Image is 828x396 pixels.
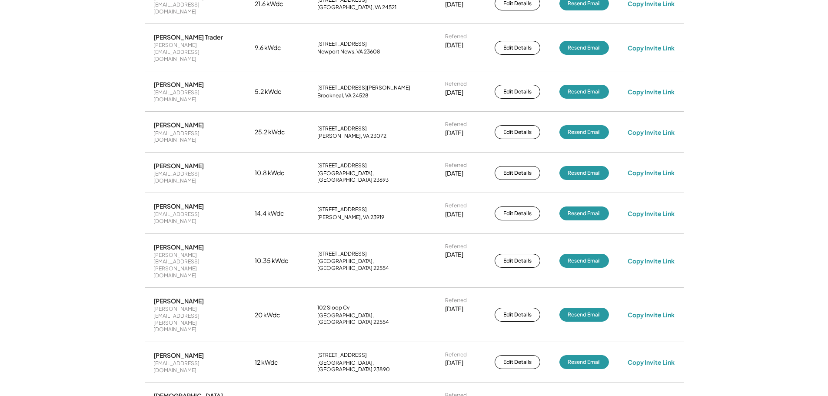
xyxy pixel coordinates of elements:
[153,252,236,279] div: [PERSON_NAME][EMAIL_ADDRESS][PERSON_NAME][DOMAIN_NAME]
[153,351,204,359] div: [PERSON_NAME]
[445,33,467,40] div: Referred
[628,169,675,176] div: Copy Invite Link
[495,206,540,220] button: Edit Details
[317,170,426,183] div: [GEOGRAPHIC_DATA], [GEOGRAPHIC_DATA] 23693
[628,44,675,52] div: Copy Invite Link
[153,1,236,15] div: [EMAIL_ADDRESS][DOMAIN_NAME]
[559,254,609,268] button: Resend Email
[559,125,609,139] button: Resend Email
[153,360,236,373] div: [EMAIL_ADDRESS][DOMAIN_NAME]
[445,121,467,128] div: Referred
[153,80,204,88] div: [PERSON_NAME]
[153,121,204,129] div: [PERSON_NAME]
[559,206,609,220] button: Resend Email
[255,209,298,218] div: 14.4 kWdc
[445,297,467,304] div: Referred
[559,166,609,180] button: Resend Email
[153,306,236,333] div: [PERSON_NAME][EMAIL_ADDRESS][PERSON_NAME][DOMAIN_NAME]
[445,162,467,169] div: Referred
[628,311,675,319] div: Copy Invite Link
[317,352,367,359] div: [STREET_ADDRESS]
[317,304,349,311] div: 102 Sloop Cv
[445,351,467,358] div: Referred
[445,88,463,97] div: [DATE]
[559,355,609,369] button: Resend Email
[559,41,609,55] button: Resend Email
[495,125,540,139] button: Edit Details
[255,87,298,96] div: 5.2 kWdc
[153,33,223,41] div: [PERSON_NAME] Trader
[153,243,204,251] div: [PERSON_NAME]
[559,85,609,99] button: Resend Email
[317,40,367,47] div: [STREET_ADDRESS]
[153,211,236,224] div: [EMAIL_ADDRESS][DOMAIN_NAME]
[255,169,298,177] div: 10.8 kWdc
[445,359,463,367] div: [DATE]
[317,312,426,326] div: [GEOGRAPHIC_DATA], [GEOGRAPHIC_DATA] 22554
[317,92,369,99] div: Brookneal, VA 24528
[628,358,675,366] div: Copy Invite Link
[153,130,236,143] div: [EMAIL_ADDRESS][DOMAIN_NAME]
[445,243,467,250] div: Referred
[445,169,463,178] div: [DATE]
[153,297,204,305] div: [PERSON_NAME]
[628,257,675,265] div: Copy Invite Link
[445,202,467,209] div: Referred
[255,43,298,52] div: 9.6 kWdc
[317,214,384,221] div: [PERSON_NAME], VA 23919
[495,166,540,180] button: Edit Details
[317,48,380,55] div: Newport News, VA 23608
[628,210,675,217] div: Copy Invite Link
[495,308,540,322] button: Edit Details
[153,202,204,210] div: [PERSON_NAME]
[317,125,367,132] div: [STREET_ADDRESS]
[445,129,463,137] div: [DATE]
[495,355,540,369] button: Edit Details
[445,250,463,259] div: [DATE]
[628,128,675,136] div: Copy Invite Link
[495,254,540,268] button: Edit Details
[317,84,410,91] div: [STREET_ADDRESS][PERSON_NAME]
[153,89,236,103] div: [EMAIL_ADDRESS][DOMAIN_NAME]
[317,162,367,169] div: [STREET_ADDRESS]
[317,258,426,271] div: [GEOGRAPHIC_DATA], [GEOGRAPHIC_DATA] 22554
[153,42,236,62] div: [PERSON_NAME][EMAIL_ADDRESS][DOMAIN_NAME]
[445,210,463,219] div: [DATE]
[153,162,204,170] div: [PERSON_NAME]
[317,250,367,257] div: [STREET_ADDRESS]
[153,170,236,184] div: [EMAIL_ADDRESS][DOMAIN_NAME]
[495,41,540,55] button: Edit Details
[495,85,540,99] button: Edit Details
[445,80,467,87] div: Referred
[255,256,298,265] div: 10.35 kWdc
[255,311,298,319] div: 20 kWdc
[255,358,298,367] div: 12 kWdc
[317,133,386,140] div: [PERSON_NAME], VA 23072
[445,305,463,313] div: [DATE]
[255,128,298,136] div: 25.2 kWdc
[445,41,463,50] div: [DATE]
[317,206,367,213] div: [STREET_ADDRESS]
[317,359,426,373] div: [GEOGRAPHIC_DATA], [GEOGRAPHIC_DATA] 23890
[317,4,396,11] div: [GEOGRAPHIC_DATA], VA 24521
[559,308,609,322] button: Resend Email
[628,88,675,96] div: Copy Invite Link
